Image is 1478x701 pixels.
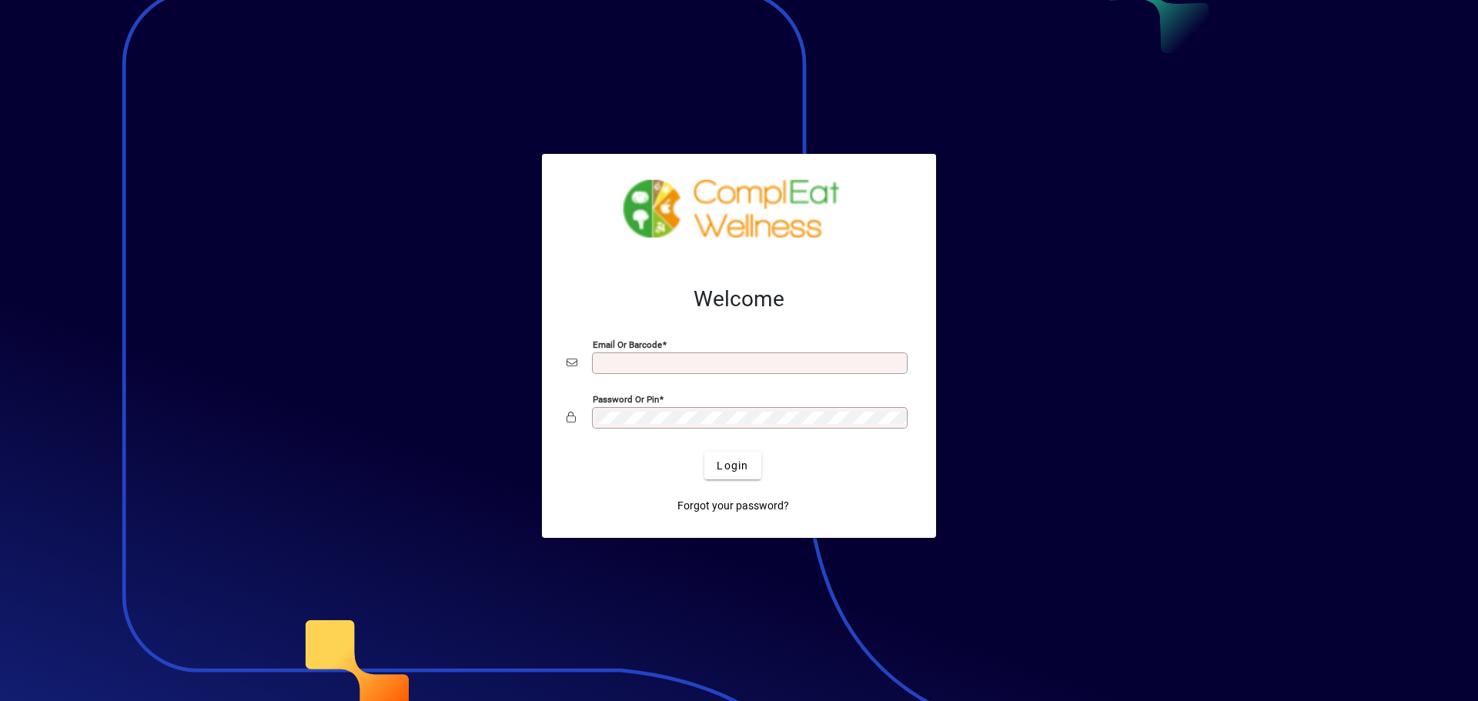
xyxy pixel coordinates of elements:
[677,498,789,514] span: Forgot your password?
[593,394,659,405] mat-label: Password or Pin
[717,458,748,474] span: Login
[671,492,795,519] a: Forgot your password?
[593,339,662,350] mat-label: Email or Barcode
[567,286,911,312] h2: Welcome
[704,452,761,479] button: Login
